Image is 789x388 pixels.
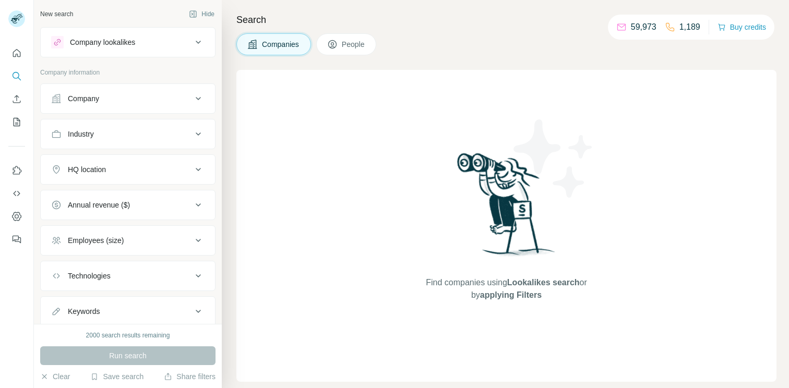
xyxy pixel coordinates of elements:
button: Technologies [41,263,215,288]
button: Clear [40,371,70,382]
button: Use Surfe on LinkedIn [8,161,25,180]
div: Technologies [68,271,111,281]
span: Companies [262,39,300,50]
button: Buy credits [718,20,766,34]
p: 59,973 [631,21,656,33]
span: Lookalikes search [507,278,580,287]
button: Keywords [41,299,215,324]
button: Search [8,67,25,86]
p: Company information [40,68,216,77]
div: Annual revenue ($) [68,200,130,210]
button: Hide [182,6,222,22]
div: 2000 search results remaining [86,331,170,340]
span: People [342,39,366,50]
div: Keywords [68,306,100,317]
div: Employees (size) [68,235,124,246]
button: Feedback [8,230,25,249]
button: Employees (size) [41,228,215,253]
div: HQ location [68,164,106,175]
button: Company lookalikes [41,30,215,55]
span: Find companies using or by [423,276,590,301]
button: Enrich CSV [8,90,25,108]
div: Industry [68,129,94,139]
h4: Search [236,13,776,27]
button: My lists [8,113,25,131]
div: Company [68,93,99,104]
button: Annual revenue ($) [41,192,215,217]
button: Share filters [164,371,216,382]
img: Surfe Illustration - Woman searching with binoculars [452,150,561,266]
button: Use Surfe API [8,184,25,203]
img: Surfe Illustration - Stars [507,112,601,205]
button: Save search [90,371,144,382]
button: Industry [41,122,215,147]
button: Quick start [8,44,25,63]
button: Company [41,86,215,111]
span: applying Filters [480,290,542,299]
div: Company lookalikes [70,37,135,47]
button: Dashboard [8,207,25,226]
button: HQ location [41,157,215,182]
p: 1,189 [679,21,700,33]
div: New search [40,9,73,19]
